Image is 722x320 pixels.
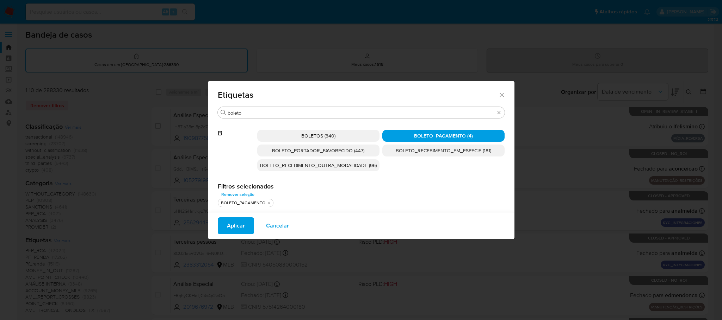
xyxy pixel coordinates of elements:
[266,200,272,206] button: tirar BOLETO_PAGAMENTO
[218,91,499,99] span: Etiquetas
[382,130,505,142] div: BOLETO_PAGAMENTO (4)
[396,147,491,154] span: BOLETO_RECEBIMENTO_EM_ESPECIE (181)
[498,91,505,98] button: Fechar
[218,217,254,234] button: Aplicar
[301,132,335,139] span: BOLETOS (340)
[220,200,267,206] div: BOLETO_PAGAMENTO
[218,190,258,199] button: Remover seleção
[257,217,298,234] button: Cancelar
[272,147,364,154] span: BOLETO_PORTADOR_FAVORECIDO (447)
[496,110,502,115] button: Apagar busca
[266,218,289,233] span: Cancelar
[218,183,505,190] h2: Filtros selecionados
[260,162,377,169] span: BOLETO_RECEBIMENTO_OUTRA_MODALIDADE (96)
[382,145,505,156] div: BOLETO_RECEBIMENTO_EM_ESPECIE (181)
[218,119,257,137] span: B
[257,130,379,142] div: BOLETOS (340)
[257,159,379,171] div: BOLETO_RECEBIMENTO_OUTRA_MODALIDADE (96)
[221,191,254,198] span: Remover seleção
[414,132,473,139] span: BOLETO_PAGAMENTO (4)
[257,145,379,156] div: BOLETO_PORTADOR_FAVORECIDO (447)
[228,110,495,116] input: Filtro de pesquisa
[227,218,245,233] span: Aplicar
[221,110,226,115] button: Procurar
